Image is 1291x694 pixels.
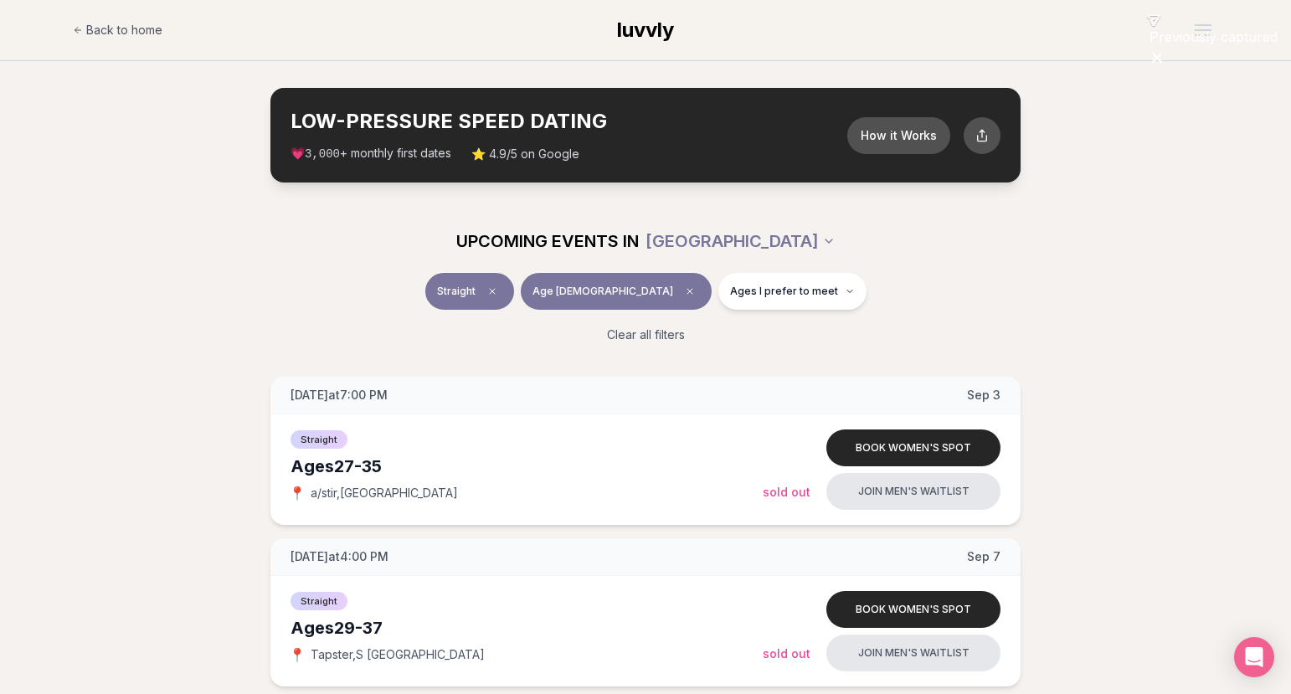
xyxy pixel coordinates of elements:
button: Book women's spot [826,429,1000,466]
span: Back to home [86,22,162,39]
span: a/stir , [GEOGRAPHIC_DATA] [311,485,458,501]
span: luvvly [617,18,674,42]
span: Age [DEMOGRAPHIC_DATA] [532,285,673,298]
span: [DATE] at 4:00 PM [291,548,388,565]
span: Sep 7 [967,548,1000,565]
span: Straight [291,592,347,610]
div: Open Intercom Messenger [1234,637,1274,677]
button: Clear all filters [597,316,695,353]
div: Ages 27-35 [291,455,763,478]
button: Open menu [1188,18,1218,43]
span: 3,000 [305,147,340,161]
button: How it Works [847,117,950,154]
span: 📍 [291,486,304,500]
button: Book women's spot [826,591,1000,628]
div: Ages 29-37 [291,616,763,640]
span: ⭐ 4.9/5 on Google [471,146,579,162]
button: Age [DEMOGRAPHIC_DATA]Clear age [521,273,712,310]
span: 💗 + monthly first dates [291,145,451,162]
button: Join men's waitlist [826,635,1000,671]
span: Straight [291,430,347,449]
span: UPCOMING EVENTS IN [456,229,639,253]
button: Join men's waitlist [826,473,1000,510]
button: [GEOGRAPHIC_DATA] [645,223,836,260]
span: Straight [437,285,476,298]
span: Sep 3 [967,387,1000,404]
h2: LOW-PRESSURE SPEED DATING [291,108,847,135]
span: Ages I prefer to meet [730,285,838,298]
a: Back to home [73,13,162,47]
span: Clear event type filter [482,281,502,301]
span: [DATE] at 7:00 PM [291,387,388,404]
button: Ages I prefer to meet [718,273,867,310]
a: luvvly [617,17,674,44]
span: Tapster , S [GEOGRAPHIC_DATA] [311,646,485,663]
span: Sold Out [763,646,810,661]
span: Clear age [680,281,700,301]
button: StraightClear event type filter [425,273,514,310]
span: Sold Out [763,485,810,499]
span: 📍 [291,648,304,661]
